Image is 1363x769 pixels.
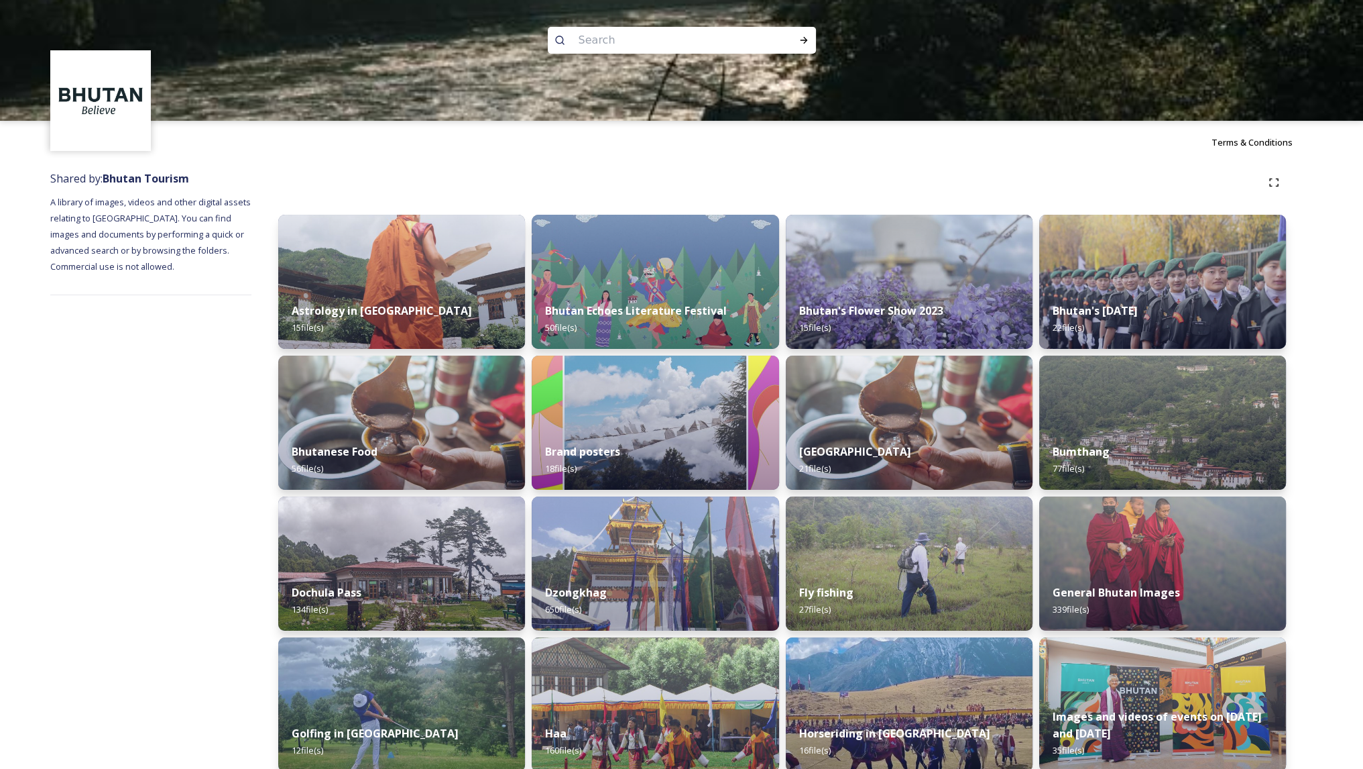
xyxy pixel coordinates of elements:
[545,726,567,741] strong: Haa
[1053,321,1084,334] span: 22 file(s)
[292,444,377,459] strong: Bhutanese Food
[532,356,778,490] img: Bhutan_Believe_800_1000_4.jpg
[545,744,581,756] span: 160 file(s)
[545,603,581,615] span: 650 file(s)
[292,321,323,334] span: 15 file(s)
[545,303,727,318] strong: Bhutan Echoes Literature Festival
[1053,462,1084,474] span: 77 file(s)
[799,444,911,459] strong: [GEOGRAPHIC_DATA]
[799,744,831,756] span: 16 file(s)
[799,603,831,615] span: 27 file(s)
[545,462,577,474] span: 18 file(s)
[786,356,1032,490] img: Bumdeling%2520090723%2520by%2520Amp%2520Sripimanwat-4%25202.jpg
[786,497,1032,631] img: by%2520Ugyen%2520Wangchuk14.JPG
[799,321,831,334] span: 15 file(s)
[1039,356,1286,490] img: Bumthang%2520180723%2520by%2520Amp%2520Sripimanwat-20.jpg
[1053,444,1110,459] strong: Bumthang
[532,215,778,349] img: Bhutan%2520Echoes7.jpg
[292,726,459,741] strong: Golfing in [GEOGRAPHIC_DATA]
[799,726,990,741] strong: Horseriding in [GEOGRAPHIC_DATA]
[1053,709,1262,741] strong: Images and videos of events on [DATE] and [DATE]
[278,215,525,349] img: _SCH1465.jpg
[545,444,620,459] strong: Brand posters
[786,215,1032,349] img: Bhutan%2520Flower%2520Show2.jpg
[292,585,361,600] strong: Dochula Pass
[799,303,943,318] strong: Bhutan's Flower Show 2023
[1039,215,1286,349] img: Bhutan%2520National%2520Day10.jpg
[278,497,525,631] img: 2022-10-01%252011.41.43.jpg
[532,497,778,631] img: Festival%2520Header.jpg
[545,321,577,334] span: 50 file(s)
[292,462,323,474] span: 56 file(s)
[292,744,323,756] span: 12 file(s)
[292,303,472,318] strong: Astrology in [GEOGRAPHIC_DATA]
[52,52,150,150] img: BT_Logo_BB_Lockup_CMYK_High%2520Res.jpg
[1053,303,1138,318] strong: Bhutan's [DATE]
[545,585,607,600] strong: Dzongkhag
[1039,497,1286,631] img: MarcusWestbergBhutanHiRes-23.jpg
[292,603,328,615] span: 134 file(s)
[1053,585,1180,600] strong: General Bhutan Images
[1053,744,1084,756] span: 35 file(s)
[799,462,831,474] span: 21 file(s)
[799,585,853,600] strong: Fly fishing
[1053,603,1089,615] span: 339 file(s)
[572,25,756,55] input: Search
[278,356,525,490] img: Bumdeling%2520090723%2520by%2520Amp%2520Sripimanwat-4.jpg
